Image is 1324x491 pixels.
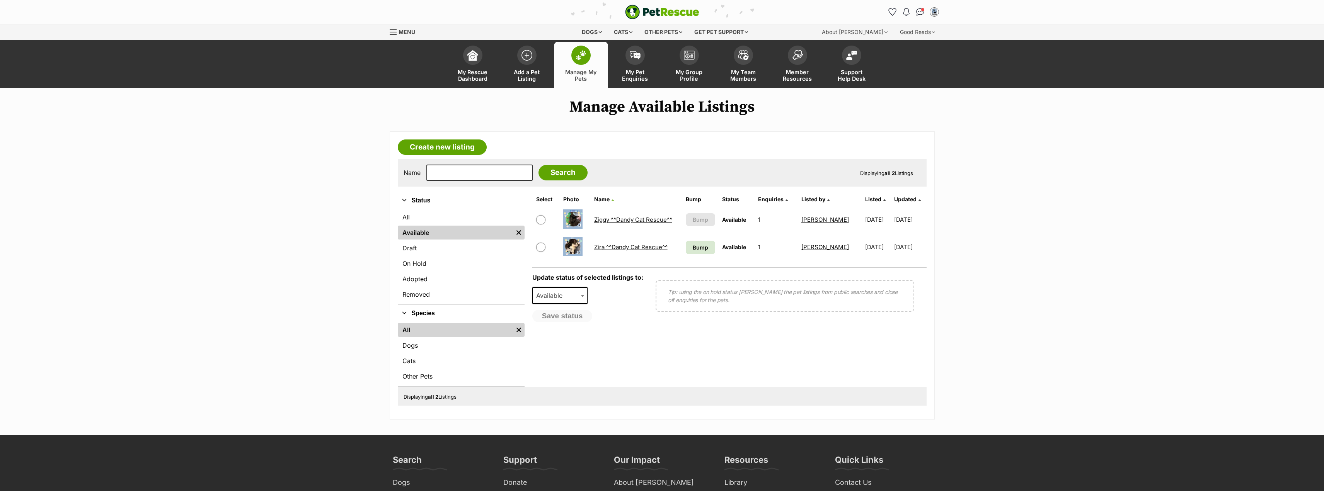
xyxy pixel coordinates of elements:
[716,42,770,88] a: My Team Members
[513,226,525,240] a: Remove filter
[398,195,525,206] button: Status
[722,216,746,223] span: Available
[398,226,513,240] a: Available
[668,288,902,304] p: Tip: using the on hold status [PERSON_NAME] the pet listings from public searches and close off e...
[404,394,457,400] span: Displaying Listings
[903,8,909,16] img: notifications-46538b983faf8c2785f20acdc204bb7945ddae34d4c08c2a6579f10ce5e182be.svg
[780,69,815,82] span: Member Resources
[684,51,695,60] img: group-profile-icon-3fa3cf56718a62981997c0bc7e787c4b2cf8bcc04b72c1350f741eb67cf2f40e.svg
[503,454,537,470] h3: Support
[532,274,643,281] label: Update status of selected listings to:
[446,42,500,88] a: My Rescue Dashboard
[611,477,714,489] a: About [PERSON_NAME]
[832,477,935,489] a: Contact Us
[886,6,941,18] ul: Account quick links
[390,477,492,489] a: Dogs
[630,51,641,59] img: pet-enquiries-icon-7e3ad2cf08bfb03b45e93fb7055b45f3efa6380592205ae92323e6603595dc1f.svg
[532,310,593,322] button: Save status
[686,241,715,254] a: Bump
[614,454,660,470] h3: Our Impact
[398,209,525,304] div: Status
[834,69,869,82] span: Support Help Desk
[398,321,525,386] div: Species
[886,6,899,18] a: Favourites
[862,234,893,260] td: [DATE]
[862,206,893,233] td: [DATE]
[722,244,746,250] span: Available
[719,193,755,206] th: Status
[914,6,927,18] a: Conversations
[801,216,849,223] a: [PERSON_NAME]
[398,354,525,368] a: Cats
[538,165,588,180] input: Search
[594,216,672,223] a: Ziggy ^^Dandy Cat Rescue^^
[625,5,699,19] a: PetRescue
[755,234,797,260] td: 1
[801,243,849,251] a: [PERSON_NAME]
[900,6,913,18] button: Notifications
[398,369,525,383] a: Other Pets
[404,169,421,176] label: Name
[816,24,893,40] div: About [PERSON_NAME]
[390,24,421,38] a: Menu
[398,287,525,301] a: Removed
[865,196,886,202] a: Listed
[393,454,422,470] h3: Search
[693,216,708,224] span: Bump
[738,50,749,60] img: team-members-icon-5396bd8760b3fe7c0b43da4ab00e1e3bb1a5d9ba89233759b79545d2d3fc5d0d.svg
[916,8,924,16] img: chat-41dd97257d64d25036548639549fe6c8038ab92f7586957e7f3b1b290dea8141.svg
[467,50,478,61] img: dashboard-icon-eb2f2d2d3e046f16d808141f083e7271f6b2e854fb5c12c21221c1fb7104beca.svg
[894,206,925,233] td: [DATE]
[398,241,525,255] a: Draft
[618,69,653,82] span: My Pet Enquiries
[533,193,559,206] th: Select
[428,394,438,400] strong: all 2
[576,50,586,60] img: manage-my-pets-icon-02211641906a0b7f246fdf0571729dbe1e7629f14944591b6c1af311fb30b64b.svg
[398,210,525,224] a: All
[399,29,415,35] span: Menu
[608,42,662,88] a: My Pet Enquiries
[398,323,513,337] a: All
[860,170,913,176] span: Displaying Listings
[560,193,590,206] th: Photo
[594,196,610,202] span: Name
[928,6,941,18] button: My account
[884,170,895,176] strong: all 2
[594,196,614,202] a: Name
[792,50,803,60] img: member-resources-icon-8e73f808a243e03378d46382f2149f9095a855e16c252ad45f914b54edf8863c.svg
[500,477,603,489] a: Donate
[894,234,925,260] td: [DATE]
[724,454,768,470] h3: Resources
[533,290,570,301] span: Available
[594,243,668,251] a: Zira ^^Dandy Cat Rescue^^
[509,69,544,82] span: Add a Pet Listing
[564,69,598,82] span: Manage My Pets
[625,5,699,19] img: logo-e224e6f780fb5917bec1dbf3a21bbac754714ae5b6737aabdf751b685950b380.svg
[894,196,917,202] span: Updated
[455,69,490,82] span: My Rescue Dashboard
[689,24,753,40] div: Get pet support
[554,42,608,88] a: Manage My Pets
[576,24,607,40] div: Dogs
[835,454,883,470] h3: Quick Links
[398,139,487,155] a: Create new listing
[895,24,941,40] div: Good Reads
[758,196,784,202] span: translation missing: en.admin.listings.index.attributes.enquiries
[672,69,707,82] span: My Group Profile
[608,24,638,40] div: Cats
[755,206,797,233] td: 1
[513,323,525,337] a: Remove filter
[758,196,788,202] a: Enquiries
[825,42,879,88] a: Support Help Desk
[398,308,525,318] button: Species
[683,193,718,206] th: Bump
[894,196,921,202] a: Updated
[662,42,716,88] a: My Group Profile
[686,213,715,226] button: Bump
[801,196,825,202] span: Listed by
[721,477,824,489] a: Library
[398,272,525,286] a: Adopted
[846,51,857,60] img: help-desk-icon-fdf02630f3aa405de69fd3d07c3f3aa587a6932b1a1747fa1d2bba05be0121f9.svg
[801,196,830,202] a: Listed by
[398,338,525,352] a: Dogs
